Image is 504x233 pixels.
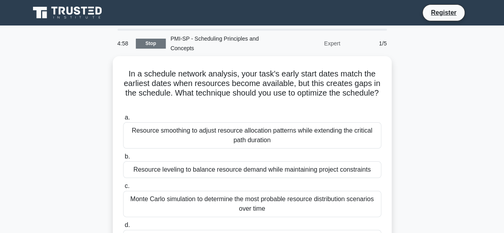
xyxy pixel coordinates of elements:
[125,182,129,189] span: c.
[113,35,136,51] div: 4:58
[125,153,130,160] span: b.
[275,35,345,51] div: Expert
[125,221,130,228] span: d.
[123,122,381,149] div: Resource smoothing to adjust resource allocation patterns while extending the critical path duration
[136,39,166,49] a: Stop
[123,161,381,178] div: Resource leveling to balance resource demand while maintaining project constraints
[122,69,382,108] h5: In a schedule network analysis, your task's early start dates match the earliest dates when resou...
[166,31,275,56] div: PMI-SP - Scheduling Principles and Concepts
[123,191,381,217] div: Monte Carlo simulation to determine the most probable resource distribution scenarios over time
[345,35,392,51] div: 1/5
[125,114,130,121] span: a.
[426,8,461,18] a: Register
